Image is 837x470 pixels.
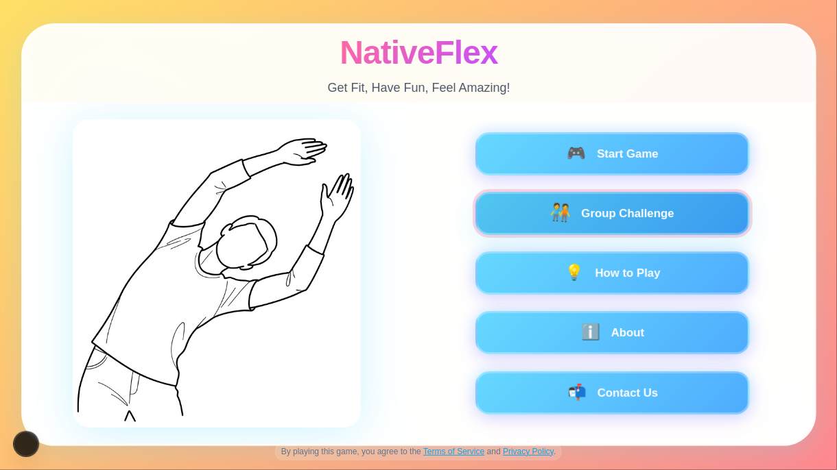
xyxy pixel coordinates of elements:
h1: NativeFlex [340,35,498,71]
p: By playing this game, you agree to the and . [275,443,562,461]
button: ℹ️About [475,312,749,355]
span: ℹ️ [580,325,600,341]
span: 💡 [565,266,584,281]
span: 🎮 [566,147,585,162]
a: Privacy Policy [503,447,554,456]
p: Get Fit, Have Fun, Feel Amazing! [327,80,510,97]
button: 💡How to Play [475,252,749,295]
span: 🧑‍🤝‍🧑 [549,204,571,223]
button: 📬Contact Us [475,371,749,415]
button: 🧑‍🤝‍🧑Group Challenge [475,192,749,235]
img: Person doing fitness exercise [73,119,361,428]
button: 🎮Start Game [475,132,749,175]
span: 📬 [567,385,586,400]
a: Terms of Service [423,447,484,456]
